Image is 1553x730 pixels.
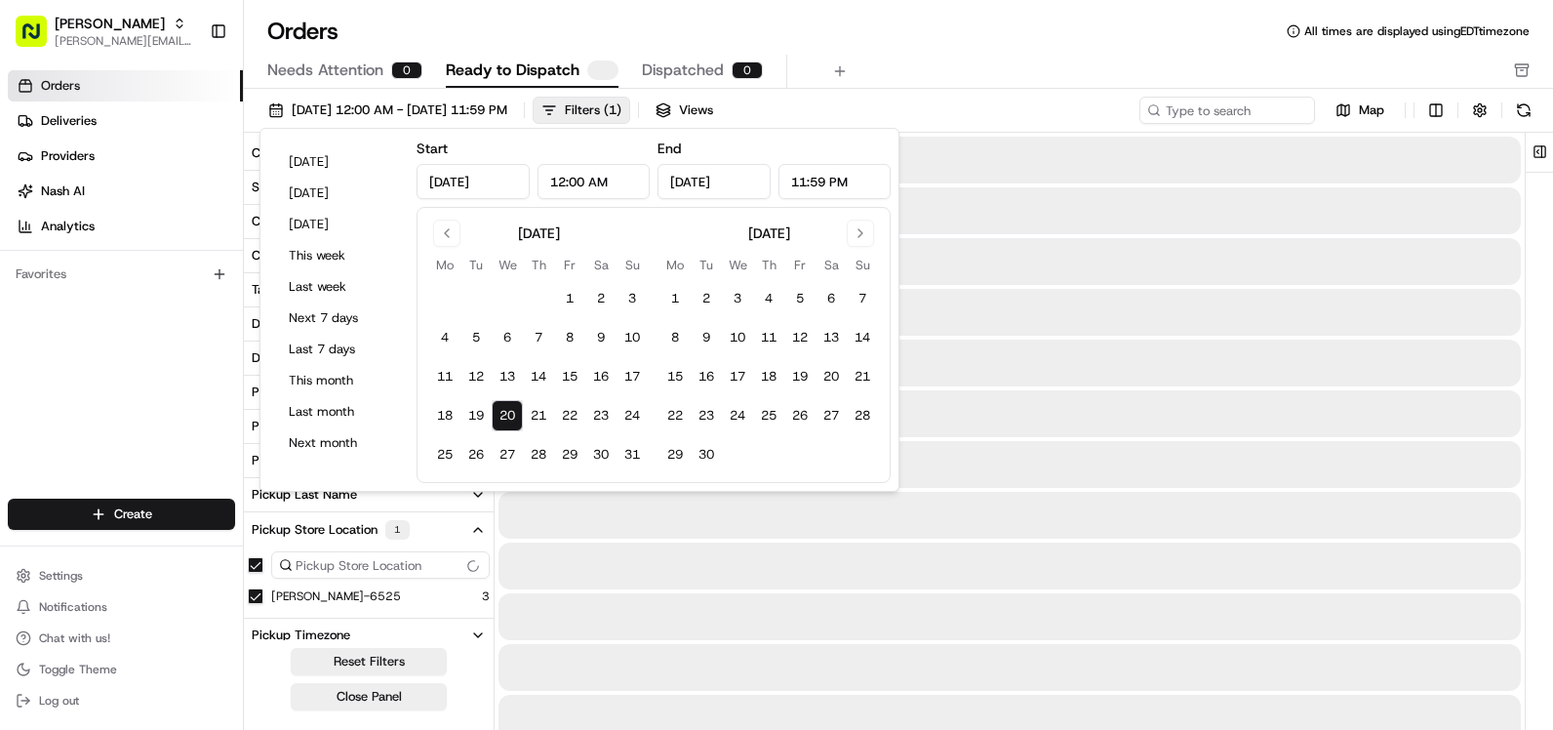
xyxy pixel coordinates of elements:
th: Thursday [753,255,784,275]
div: Start new chat [66,186,320,206]
div: Country [252,213,299,230]
button: Dispatch Strategy [244,342,494,375]
div: Creation By [252,247,319,264]
button: 26 [460,439,492,470]
th: Thursday [523,255,554,275]
button: Pickup Timezone [244,619,494,652]
button: 6 [816,283,847,314]
input: Time [778,164,892,199]
button: Notifications [8,593,235,621]
span: Map [1359,101,1384,119]
button: 16 [691,361,722,392]
button: 1 [659,283,691,314]
th: Sunday [617,255,648,275]
button: 8 [659,322,691,353]
button: 25 [753,400,784,431]
a: Providers [8,141,243,172]
th: Friday [554,255,585,275]
button: 17 [722,361,753,392]
span: Notifications [39,599,107,615]
span: Deliveries [41,112,97,130]
h1: Orders [267,16,338,47]
div: Delivery Window Status [252,315,391,333]
a: 📗Knowledge Base [12,275,157,310]
button: 27 [492,439,523,470]
button: 14 [523,361,554,392]
button: 9 [585,322,617,353]
button: 31 [617,439,648,470]
button: Go to next month [847,220,874,247]
div: Favorites [8,259,235,290]
a: Nash AI [8,176,243,207]
span: Dispatched [642,59,724,82]
button: 4 [753,283,784,314]
button: Pickup Business Name [244,410,494,443]
button: 10 [722,322,753,353]
a: Orders [8,70,243,101]
button: Views [647,97,722,124]
button: 14 [847,322,878,353]
button: Chat with us! [8,625,235,652]
button: 24 [617,400,648,431]
th: Friday [784,255,816,275]
div: 0 [732,61,763,79]
button: Pickup Address [244,376,494,409]
th: Saturday [585,255,617,275]
input: Time [538,164,651,199]
span: Analytics [41,218,95,235]
button: 21 [523,400,554,431]
button: Pickup First Name [244,444,494,477]
button: 5 [460,322,492,353]
span: Needs Attention [267,59,383,82]
div: Pickup Address [252,384,341,401]
input: Type to search [1139,97,1315,124]
button: Reset Filters [291,648,447,675]
button: 15 [659,361,691,392]
span: Knowledge Base [39,283,149,303]
button: 3 [722,283,753,314]
button: 26 [784,400,816,431]
div: 💻 [165,285,180,301]
button: Map [1323,99,1397,122]
button: 2 [585,283,617,314]
button: [DATE] 12:00 AM - [DATE] 11:59 PM [259,97,516,124]
button: [PERSON_NAME][PERSON_NAME][EMAIL_ADDRESS][PERSON_NAME][DOMAIN_NAME] [8,8,202,55]
button: 12 [784,322,816,353]
th: Wednesday [722,255,753,275]
div: State [252,179,283,196]
button: 5 [784,283,816,314]
img: 1736555255976-a54dd68f-1ca7-489b-9aae-adbdc363a1c4 [20,186,55,222]
button: This month [280,367,397,394]
label: [PERSON_NAME]-6525 [271,588,401,604]
span: Pylon [194,331,236,345]
button: 15 [554,361,585,392]
input: Clear [51,126,322,146]
button: Log out [8,687,235,714]
th: Saturday [816,255,847,275]
button: [DATE] [280,211,397,238]
button: Filters(1) [533,97,630,124]
div: Pickup Last Name [252,486,357,504]
button: 9 [691,322,722,353]
button: 1 [554,283,585,314]
div: 1 [385,520,410,540]
p: Welcome 👋 [20,78,355,109]
div: 0 [391,61,422,79]
span: Chat with us! [39,630,110,646]
button: Pickup Store Location1 [244,512,494,547]
div: Pickup Timezone [252,627,350,644]
button: 25 [429,439,460,470]
div: Pickup Business Name [252,418,381,435]
th: Tuesday [460,255,492,275]
button: Refresh [1510,97,1537,124]
th: Wednesday [492,255,523,275]
button: Country [244,205,494,238]
button: 10 [617,322,648,353]
span: Ready to Dispatch [446,59,579,82]
span: Create [114,506,152,523]
button: Last month [280,398,397,426]
button: 27 [816,400,847,431]
button: [PERSON_NAME][EMAIL_ADDRESS][PERSON_NAME][DOMAIN_NAME] [55,33,194,49]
